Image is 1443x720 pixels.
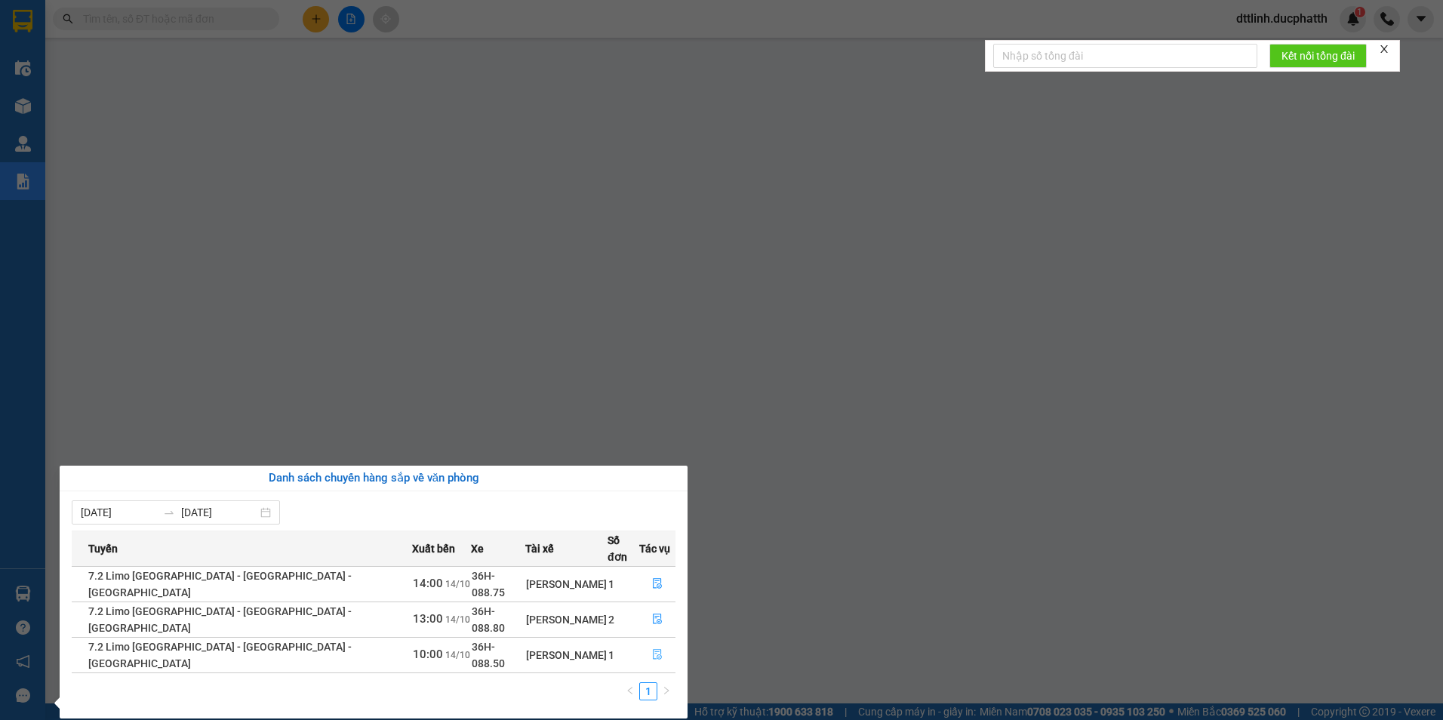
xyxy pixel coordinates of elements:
[640,643,675,667] button: file-done
[413,648,443,661] span: 10:00
[412,540,455,557] span: Xuất bến
[88,605,352,634] span: 7.2 Limo [GEOGRAPHIC_DATA] - [GEOGRAPHIC_DATA] - [GEOGRAPHIC_DATA]
[1379,44,1389,54] span: close
[608,578,614,590] span: 1
[626,686,635,695] span: left
[526,611,607,628] div: [PERSON_NAME]
[445,650,470,660] span: 14/10
[472,605,505,634] span: 36H-088.80
[993,44,1257,68] input: Nhập số tổng đài
[662,686,671,695] span: right
[652,649,663,661] span: file-done
[640,683,657,700] a: 1
[608,532,638,565] span: Số đơn
[472,641,505,669] span: 36H-088.50
[88,641,352,669] span: 7.2 Limo [GEOGRAPHIC_DATA] - [GEOGRAPHIC_DATA] - [GEOGRAPHIC_DATA]
[413,577,443,590] span: 14:00
[608,614,614,626] span: 2
[163,506,175,518] span: to
[639,682,657,700] li: 1
[445,579,470,589] span: 14/10
[526,576,607,592] div: [PERSON_NAME]
[652,614,663,626] span: file-done
[445,614,470,625] span: 14/10
[639,540,670,557] span: Tác vụ
[525,540,554,557] span: Tài xế
[413,612,443,626] span: 13:00
[608,649,614,661] span: 1
[471,540,484,557] span: Xe
[181,504,257,521] input: Đến ngày
[657,682,675,700] button: right
[1269,44,1367,68] button: Kết nối tổng đài
[657,682,675,700] li: Next Page
[1281,48,1355,64] span: Kết nối tổng đài
[652,578,663,590] span: file-done
[163,506,175,518] span: swap-right
[81,504,157,521] input: Từ ngày
[640,572,675,596] button: file-done
[621,682,639,700] button: left
[472,570,505,598] span: 36H-088.75
[621,682,639,700] li: Previous Page
[88,570,352,598] span: 7.2 Limo [GEOGRAPHIC_DATA] - [GEOGRAPHIC_DATA] - [GEOGRAPHIC_DATA]
[526,647,607,663] div: [PERSON_NAME]
[88,540,118,557] span: Tuyến
[72,469,675,488] div: Danh sách chuyến hàng sắp về văn phòng
[640,608,675,632] button: file-done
